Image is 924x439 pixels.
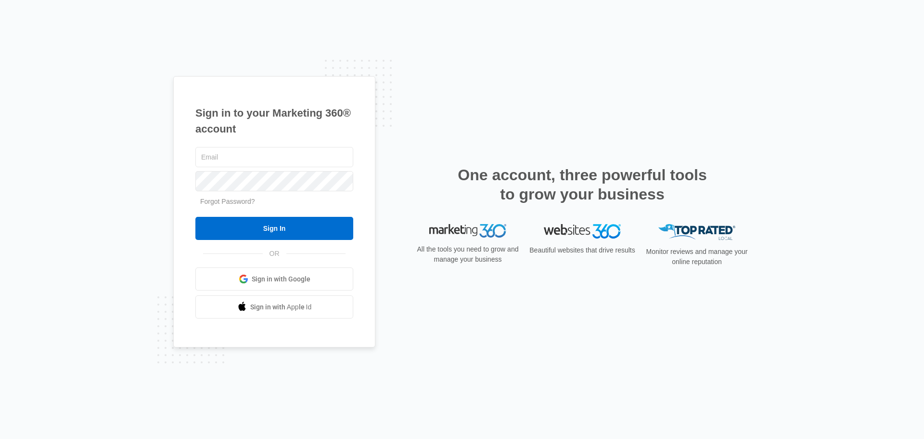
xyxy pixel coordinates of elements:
[252,274,310,284] span: Sign in with Google
[195,295,353,319] a: Sign in with Apple Id
[195,267,353,291] a: Sign in with Google
[658,224,735,240] img: Top Rated Local
[429,224,506,238] img: Marketing 360
[544,224,621,238] img: Websites 360
[195,105,353,137] h1: Sign in to your Marketing 360® account
[414,244,522,265] p: All the tools you need to grow and manage your business
[263,249,286,259] span: OR
[195,147,353,167] input: Email
[195,217,353,240] input: Sign In
[455,165,710,204] h2: One account, three powerful tools to grow your business
[250,302,312,312] span: Sign in with Apple Id
[643,247,751,267] p: Monitor reviews and manage your online reputation
[200,198,255,205] a: Forgot Password?
[528,245,636,255] p: Beautiful websites that drive results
